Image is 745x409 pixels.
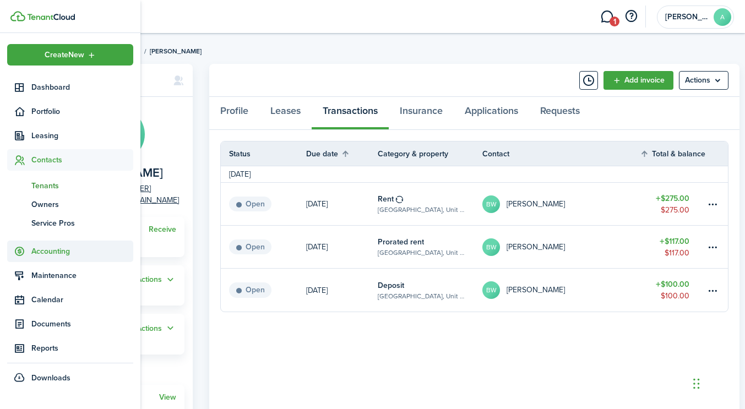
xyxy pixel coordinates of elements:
[221,168,259,180] td: [DATE]
[482,238,500,256] avatar-text: BW
[7,44,133,66] button: Open menu
[482,269,640,312] a: BW[PERSON_NAME]
[306,147,378,160] th: Sort
[31,81,133,93] span: Dashboard
[159,393,176,402] a: View
[482,195,500,213] avatar-text: BW
[622,7,640,26] button: Open resource center
[209,97,259,130] a: Profile
[221,183,306,225] a: Open
[31,217,133,229] span: Service Pros
[31,372,70,384] span: Downloads
[656,193,689,204] table-amount-title: $275.00
[507,286,565,295] table-profile-info-text: [PERSON_NAME]
[378,183,482,225] a: Rent[GEOGRAPHIC_DATA], Unit 1SM
[31,318,133,330] span: Documents
[660,236,689,247] table-amount-title: $117.00
[378,280,404,291] table-info-title: Deposit
[221,269,306,312] a: Open
[7,337,133,359] a: Reports
[610,17,619,26] span: 1
[690,356,745,409] iframe: Chat Widget
[137,322,176,335] button: Open menu
[603,71,673,90] a: Add invoice
[7,214,133,232] a: Service Pros
[306,198,328,210] p: [DATE]
[45,51,84,59] span: Create New
[31,130,133,141] span: Leasing
[7,176,133,195] a: Tenants
[306,226,378,268] a: [DATE]
[31,342,133,354] span: Reports
[306,285,328,296] p: [DATE]
[31,294,133,306] span: Calendar
[7,77,133,98] a: Dashboard
[679,71,728,90] menu-btn: Actions
[31,180,133,192] span: Tenants
[389,97,454,130] a: Insurance
[378,205,466,215] table-subtitle: [GEOGRAPHIC_DATA], Unit 1SM
[27,14,75,20] img: TenantCloud
[378,236,424,248] table-info-title: Prorated rent
[482,183,640,225] a: BW[PERSON_NAME]
[714,8,731,26] avatar-text: A
[150,46,202,56] span: [PERSON_NAME]
[306,241,328,253] p: [DATE]
[306,183,378,225] a: [DATE]
[137,274,176,286] button: Open menu
[679,71,728,90] button: Open menu
[529,97,591,130] a: Requests
[665,247,689,259] table-amount-description: $117.00
[596,3,617,31] a: Messaging
[378,291,466,301] table-subtitle: [GEOGRAPHIC_DATA], Unit 1SM
[579,71,598,90] button: Timeline
[31,106,133,117] span: Portfolio
[378,269,482,312] a: Deposit[GEOGRAPHIC_DATA], Unit 1SM
[306,269,378,312] a: [DATE]
[221,226,306,268] a: Open
[640,226,706,268] a: $117.00$117.00
[137,274,176,286] button: Actions
[665,13,709,21] span: Ashley
[640,269,706,312] a: $100.00$100.00
[31,246,133,257] span: Accounting
[640,183,706,225] a: $275.00$275.00
[229,282,271,298] status: Open
[378,226,482,268] a: Prorated rent[GEOGRAPHIC_DATA], Unit 1SM
[221,148,306,160] th: Status
[507,243,565,252] table-profile-info-text: [PERSON_NAME]
[482,281,500,299] avatar-text: BW
[378,193,394,205] table-info-title: Rent
[137,322,176,335] button: Actions
[507,200,565,209] table-profile-info-text: [PERSON_NAME]
[693,367,700,400] div: Drag
[31,270,133,281] span: Maintenance
[31,199,133,210] span: Owners
[259,97,312,130] a: Leases
[640,147,706,160] th: Sort
[661,290,689,302] table-amount-description: $100.00
[7,195,133,214] a: Owners
[149,225,176,234] a: Receive
[482,226,640,268] a: BW[PERSON_NAME]
[378,148,482,160] th: Category & property
[31,154,133,166] span: Contacts
[10,11,25,21] img: TenantCloud
[482,148,640,160] th: Contact
[229,239,271,255] status: Open
[378,248,466,258] table-subtitle: [GEOGRAPHIC_DATA], Unit 1SM
[656,279,689,290] table-amount-title: $100.00
[661,204,689,216] table-amount-description: $275.00
[229,197,271,212] status: Open
[454,97,529,130] a: Applications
